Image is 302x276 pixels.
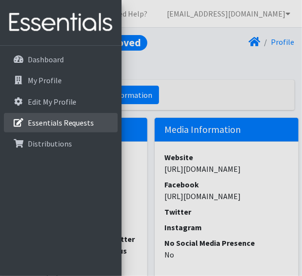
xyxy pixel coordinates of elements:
[28,55,64,64] p: Dashboard
[4,113,118,132] a: Essentials Requests
[28,118,94,128] p: Essentials Requests
[4,6,118,39] img: HumanEssentials
[4,50,118,69] a: Dashboard
[28,97,77,107] p: Edit My Profile
[4,134,118,153] a: Distributions
[28,139,72,148] p: Distributions
[4,92,118,111] a: Edit My Profile
[28,75,62,85] p: My Profile
[4,71,118,90] a: My Profile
